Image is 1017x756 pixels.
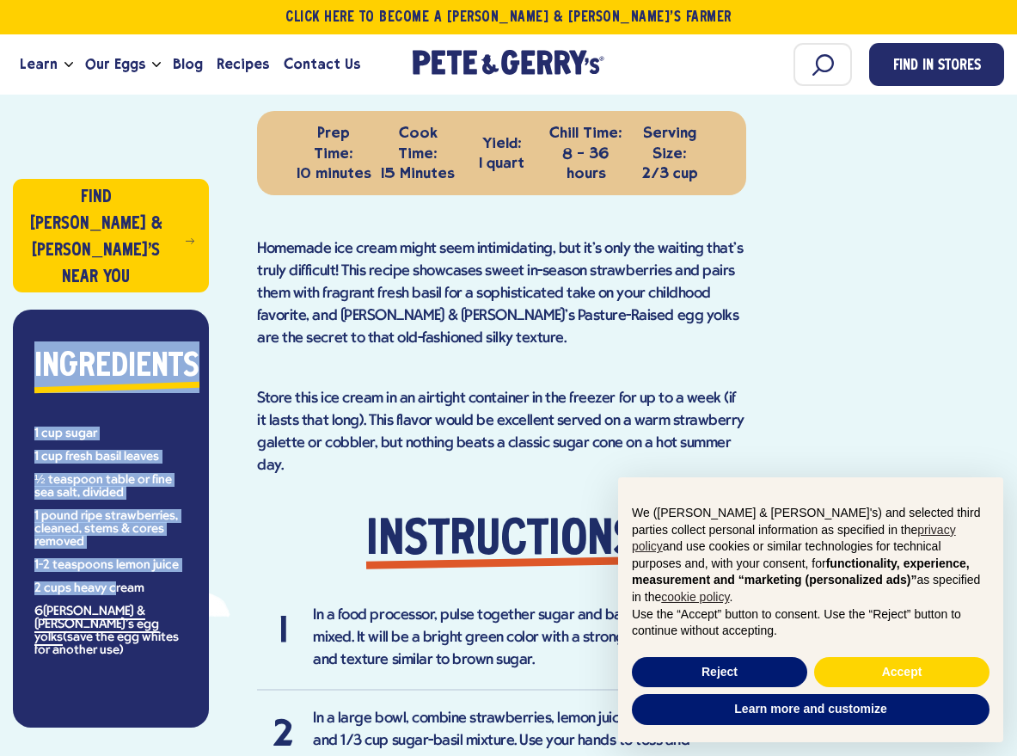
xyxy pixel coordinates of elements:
[217,53,269,75] span: Recipes
[277,41,367,88] a: Contact Us
[34,582,187,595] li: 2 cups heavy cream
[632,694,989,725] button: Learn more and customize
[296,123,371,183] p: 10 minutes
[173,53,203,75] span: Blog
[632,505,989,606] p: We ([PERSON_NAME] & [PERSON_NAME]'s) and selected third parties collect personal information as s...
[632,123,708,163] strong: Serving Size:
[34,559,187,572] li: 1-2 teaspoons lemon juice
[20,53,58,75] span: Learn
[661,590,729,604] a: cookie policy
[284,53,360,75] span: Contact Us
[28,184,165,291] span: Find [PERSON_NAME] & [PERSON_NAME]'s Near You
[548,123,624,143] strong: Chill Time:
[34,474,187,500] li: ½ teaspoon table or fine sea salt, divided
[893,55,981,78] span: Find in Stores
[210,41,276,88] a: Recipes
[632,606,989,640] p: Use the “Accept” button to consent. Use the “Reject” button to continue without accepting.
[464,133,540,174] p: 1 quart
[34,427,187,440] li: 1 cup sugar
[869,43,1004,86] a: Find in Stores
[814,657,989,688] button: Accept
[34,352,199,383] strong: Ingredients
[632,657,807,688] button: Reject
[34,605,187,657] li: 6 (save the egg whites for another use)
[13,41,64,88] a: Learn
[78,41,152,88] a: Our Eggs
[632,123,708,183] p: 2/3 cup
[548,123,624,183] p: 8 - 36 hours
[85,53,145,75] span: Our Eggs
[380,123,456,163] strong: Cook Time:
[366,515,637,567] strong: Instructions
[152,62,161,68] button: Open the dropdown menu for Our Eggs
[13,179,209,292] a: Find [PERSON_NAME] & [PERSON_NAME]'s Near You
[257,238,746,350] p: Homemade ice cream might seem intimidating, but it’s only the waiting that’s truly difficult! Thi...
[464,133,540,153] strong: Yield:
[166,41,210,88] a: Blog
[793,43,852,86] input: Search
[257,605,746,691] li: In a food processor, pulse together sugar and basil leaves until well mixed. It will be a bright ...
[64,62,73,68] button: Open the dropdown menu for Learn
[296,123,371,163] strong: Prep Time:
[34,605,159,646] a: [PERSON_NAME] & [PERSON_NAME]’s egg yolks
[34,451,187,464] li: 1 cup fresh basil leaves
[34,510,187,549] li: 1 pound ripe strawberries, cleaned, stems & cores removed
[257,388,746,477] p: Store this ice cream in an airtight container in the freezer for up to a week (if it lasts that l...
[380,123,456,183] p: 15 Minutes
